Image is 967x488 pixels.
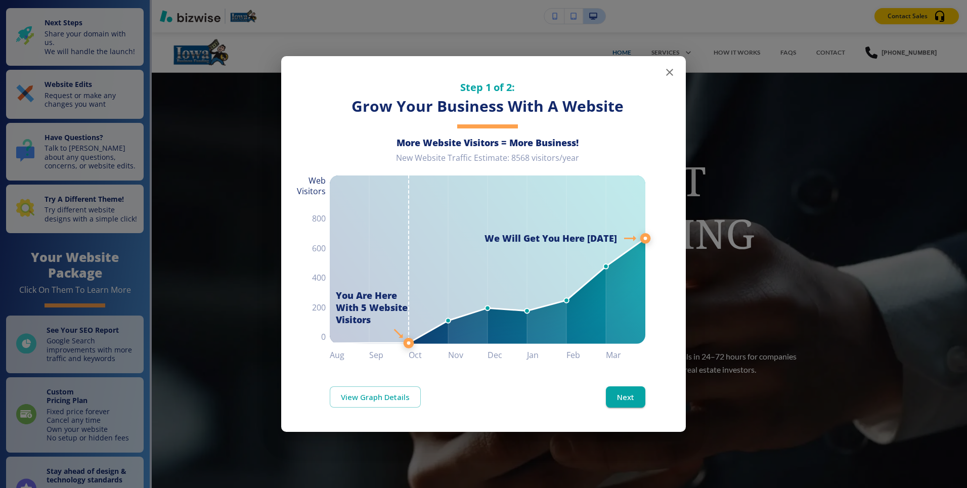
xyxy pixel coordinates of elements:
[606,386,645,408] button: Next
[330,80,645,94] h5: Step 1 of 2:
[488,348,527,362] h6: Dec
[369,348,409,362] h6: Sep
[330,96,645,117] h3: Grow Your Business With A Website
[330,153,645,171] div: New Website Traffic Estimate: 8568 visitors/year
[330,137,645,149] h6: More Website Visitors = More Business!
[330,386,421,408] a: View Graph Details
[527,348,566,362] h6: Jan
[448,348,488,362] h6: Nov
[606,348,645,362] h6: Mar
[409,348,448,362] h6: Oct
[330,348,369,362] h6: Aug
[566,348,606,362] h6: Feb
